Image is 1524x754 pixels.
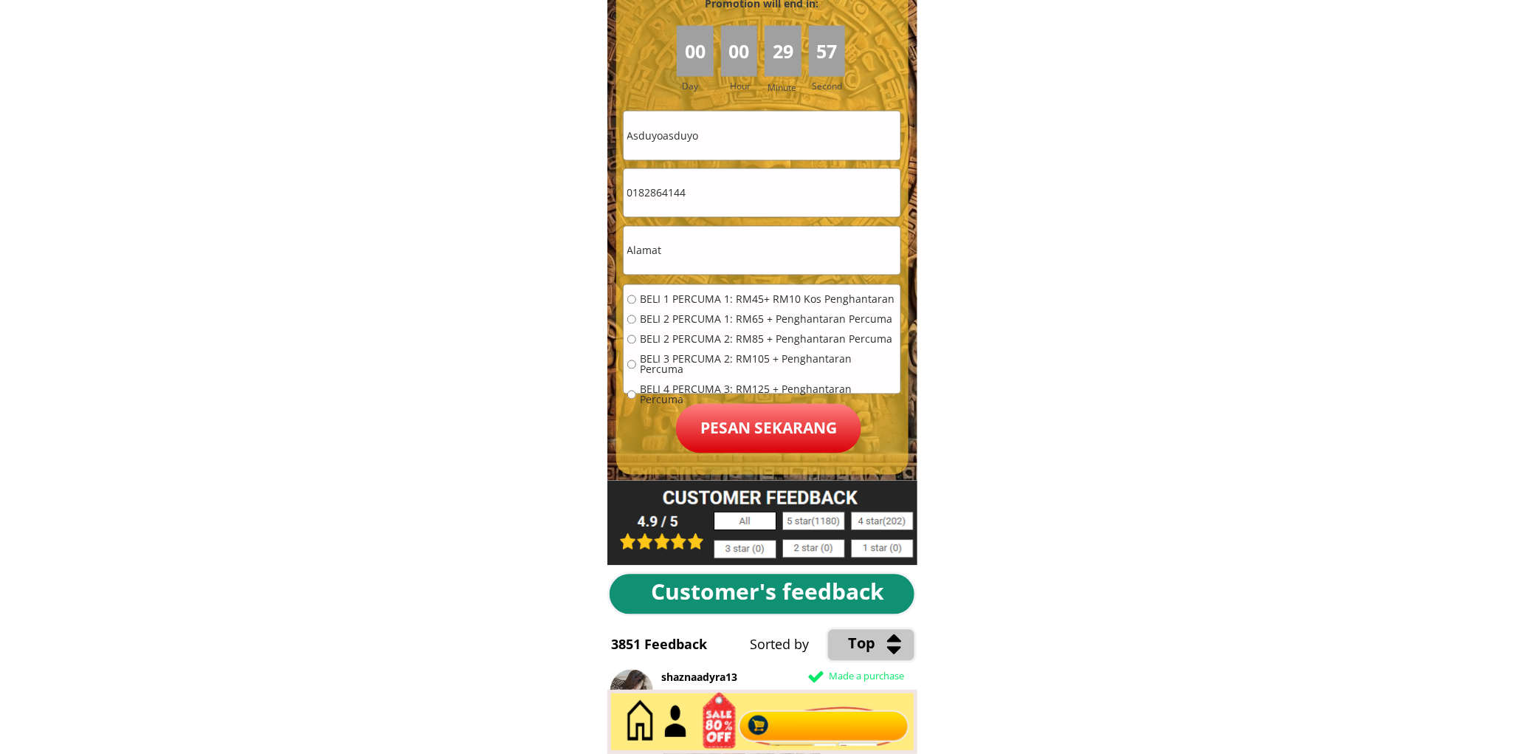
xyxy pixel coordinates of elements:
[661,670,1007,686] div: shaznaadyra13
[730,79,761,93] h3: Hour
[640,315,897,325] span: BELI 2 PERCUMA 1: RM65 + Penghantaran Percuma
[640,295,897,305] span: BELI 1 PERCUMA 1: RM45+ RM10 Kos Penghantaran
[849,632,982,656] div: Top
[813,79,849,93] h3: Second
[624,169,900,217] input: Telefon
[651,575,896,610] div: Customer's feedback
[640,385,897,405] span: BELI 4 PERCUMA 3: RM125 + Penghantaran Percuma
[640,335,897,345] span: BELI 2 PERCUMA 2: RM85 + Penghantaran Percuma
[676,404,861,453] p: Pesan sekarang
[751,634,1097,656] div: Sorted by
[768,80,800,95] h3: Minute
[830,669,987,685] div: Made a purchase
[612,634,728,656] div: 3851 Feedback
[624,227,900,275] input: Alamat
[624,112,900,160] input: Nama
[640,354,897,375] span: BELI 3 PERCUMA 2: RM105 + Penghantaran Percuma
[682,79,719,93] h3: Day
